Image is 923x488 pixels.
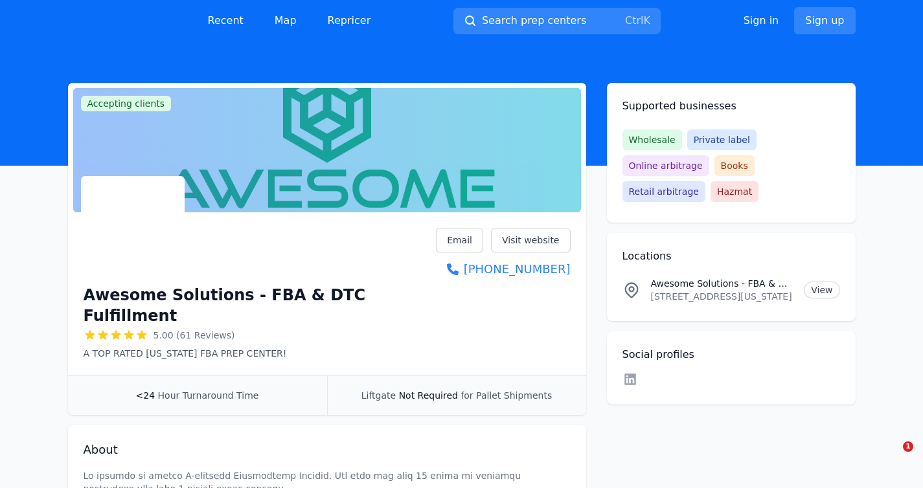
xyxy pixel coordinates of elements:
img: PrepCenter [68,12,172,30]
a: Sign up [794,7,855,34]
a: Repricer [317,8,382,34]
span: Hour Turnaround Time [158,390,259,401]
span: Liftgate [361,390,396,401]
img: Awesome Solutions - FBA & DTC Fulfillment [84,179,182,277]
button: Search prep centersCtrlK [453,8,661,34]
a: Visit website [491,228,571,252]
span: Wholesale [622,129,682,150]
span: Private label [687,129,757,150]
span: Books [714,155,755,176]
a: Map [264,8,307,34]
p: [STREET_ADDRESS][US_STATE] [651,290,794,303]
span: Not Required [399,390,458,401]
span: Hazmat [711,181,758,202]
span: <24 [136,390,155,401]
a: Sign in [744,13,779,28]
p: Awesome Solutions - FBA & DTC Fulfillment Location [651,277,794,290]
kbd: K [643,14,650,27]
kbd: Ctrl [625,14,643,27]
h2: Social profiles [622,347,840,362]
span: Retail arbitrage [622,181,705,202]
span: Accepting clients [81,96,172,111]
span: Online arbitrage [622,155,709,176]
span: Search prep centers [482,13,586,28]
span: 1 [903,441,913,452]
h1: Awesome Solutions - FBA & DTC Fulfillment [84,285,437,326]
p: A TOP RATED [US_STATE] FBA PREP CENTER! [84,347,437,360]
span: 5.00 (61 Reviews) [154,329,235,342]
a: Recent [198,8,254,34]
a: [PHONE_NUMBER] [436,260,570,278]
a: Email [436,228,483,252]
h2: Locations [622,249,840,264]
iframe: Intercom live chat [876,441,907,472]
h2: About [84,441,571,459]
span: for Pallet Shipments [461,390,552,401]
h2: Supported businesses [622,98,840,114]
